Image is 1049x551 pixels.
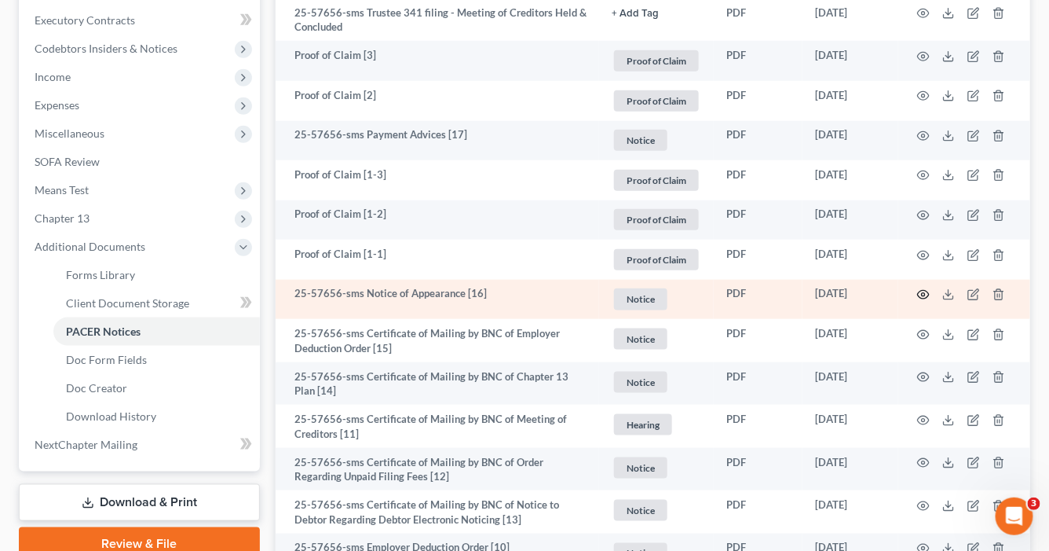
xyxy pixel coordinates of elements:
span: Client Document Storage [66,296,189,310]
td: Proof of Claim [2] [276,81,599,121]
a: Download History [53,402,260,431]
a: Notice [612,498,701,523]
span: Notice [614,130,667,151]
span: Notice [614,372,667,393]
td: [DATE] [802,41,898,81]
td: Proof of Claim [1-2] [276,200,599,241]
td: PDF [714,41,802,81]
a: NextChapter Mailing [22,431,260,459]
button: + Add Tag [612,9,659,19]
a: Notice [612,369,701,395]
td: PDF [714,160,802,200]
span: SOFA Review [35,155,100,168]
span: PACER Notices [66,325,141,338]
span: Additional Documents [35,240,145,253]
td: Proof of Claim [1-1] [276,240,599,280]
td: PDF [714,448,802,491]
a: Notice [612,326,701,352]
td: [DATE] [802,160,898,200]
td: [DATE] [802,319,898,362]
a: Proof of Claim [612,88,701,114]
td: PDF [714,362,802,406]
span: Proof of Claim [614,170,699,191]
span: Codebtors Insiders & Notices [35,42,177,55]
a: Forms Library [53,261,260,289]
td: 25-57656-sms Certificate of Mailing by BNC of Employer Deduction Order [15] [276,319,599,362]
td: [DATE] [802,448,898,491]
td: 25-57656-sms Certificate of Mailing by BNC of Chapter 13 Plan [14] [276,362,599,406]
span: Forms Library [66,268,135,281]
td: PDF [714,81,802,121]
td: PDF [714,405,802,448]
span: Notice [614,500,667,521]
a: Client Document Storage [53,289,260,318]
a: Proof of Claim [612,48,701,74]
a: Download & Print [19,484,260,521]
a: Hearing [612,412,701,438]
span: NextChapter Mailing [35,438,137,451]
td: 25-57656-sms Payment Advices [17] [276,121,599,161]
a: Proof of Claim [612,207,701,233]
a: PACER Notices [53,318,260,346]
a: Proof of Claim [612,167,701,193]
td: PDF [714,200,802,241]
a: SOFA Review [22,148,260,176]
span: Means Test [35,183,89,197]
span: Proof of Claim [614,209,699,230]
span: Notice [614,288,667,310]
a: Notice [612,455,701,481]
span: Expenses [35,98,79,112]
td: [DATE] [802,362,898,406]
td: [DATE] [802,81,898,121]
td: 25-57656-sms Notice of Appearance [16] [276,280,599,320]
span: Proof of Claim [614,90,699,112]
a: + Add Tag [612,6,701,20]
span: 3 [1028,498,1040,510]
td: PDF [714,319,802,362]
td: PDF [714,121,802,161]
a: Notice [612,286,701,312]
td: PDF [714,490,802,534]
td: Proof of Claim [1-3] [276,160,599,200]
span: Chapter 13 [35,211,90,225]
td: [DATE] [802,240,898,280]
td: [DATE] [802,200,898,241]
td: PDF [714,240,802,280]
td: Proof of Claim [3] [276,41,599,81]
iframe: Intercom live chat [996,498,1033,535]
span: Proof of Claim [614,249,699,270]
span: Doc Creator [66,381,127,395]
td: [DATE] [802,121,898,161]
a: Proof of Claim [612,247,701,273]
td: 25-57656-sms Certificate of Mailing by BNC of Order Regarding Unpaid Filing Fees [12] [276,448,599,491]
td: [DATE] [802,280,898,320]
td: PDF [714,280,802,320]
a: Doc Form Fields [53,346,260,374]
td: [DATE] [802,405,898,448]
span: Notice [614,329,667,350]
span: Miscellaneous [35,127,104,140]
span: Download History [66,410,156,423]
a: Executory Contracts [22,6,260,35]
span: Doc Form Fields [66,353,147,366]
span: Notice [614,457,667,479]
td: [DATE] [802,490,898,534]
span: Executory Contracts [35,13,135,27]
span: Proof of Claim [614,50,699,72]
a: Doc Creator [53,374,260,402]
span: Hearing [614,414,672,435]
a: Notice [612,127,701,153]
td: 25-57656-sms Certificate of Mailing by BNC of Notice to Debtor Regarding Debtor Electronic Notici... [276,490,599,534]
span: Income [35,70,71,83]
td: 25-57656-sms Certificate of Mailing by BNC of Meeting of Creditors [11] [276,405,599,448]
